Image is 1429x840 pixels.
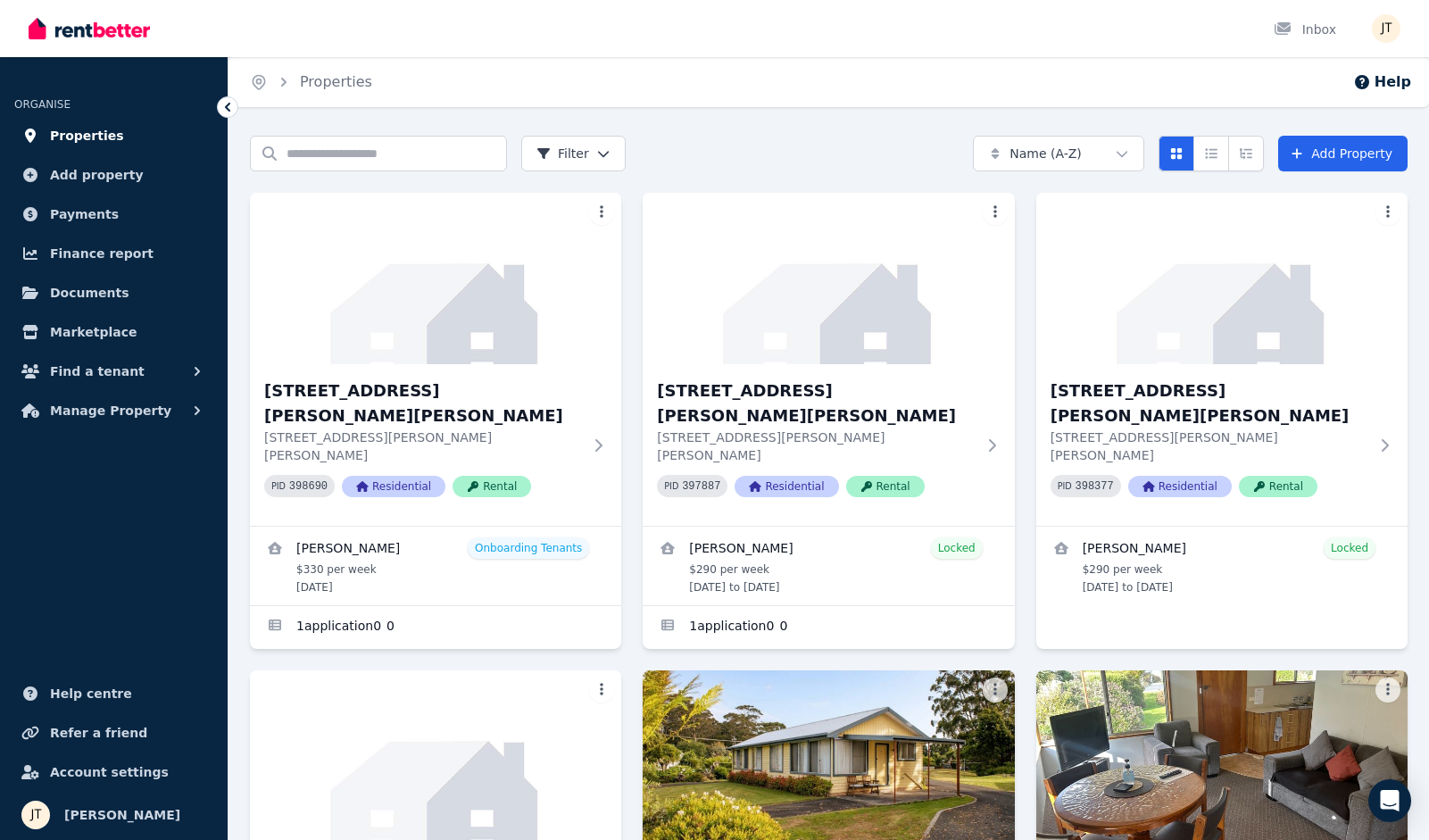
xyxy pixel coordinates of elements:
[1274,21,1336,38] div: Inbox
[536,145,589,162] span: Filter
[50,282,129,304] span: Documents
[21,801,50,829] img: Jamie Taylor
[1128,476,1232,497] span: Residential
[1239,476,1317,497] span: Rental
[342,476,445,497] span: Residential
[14,393,213,428] button: Manage Property
[664,481,678,491] small: PID
[264,378,582,428] h3: [STREET_ADDRESS][PERSON_NAME][PERSON_NAME]
[289,480,328,493] code: 398690
[50,125,124,146] span: Properties
[50,400,171,421] span: Manage Property
[64,804,180,826] span: [PERSON_NAME]
[643,193,1014,364] img: 2/21 Andrew St, Strahan
[983,200,1008,225] button: More options
[50,204,119,225] span: Payments
[14,275,213,311] a: Documents
[29,15,150,42] img: RentBetter
[1051,378,1368,428] h3: [STREET_ADDRESS][PERSON_NAME][PERSON_NAME]
[14,118,213,154] a: Properties
[250,527,621,605] a: View details for Mathieu Venezia
[453,476,531,497] span: Rental
[1353,71,1411,93] button: Help
[1051,428,1368,464] p: [STREET_ADDRESS][PERSON_NAME][PERSON_NAME]
[657,428,975,464] p: [STREET_ADDRESS][PERSON_NAME][PERSON_NAME]
[657,378,975,428] h3: [STREET_ADDRESS][PERSON_NAME][PERSON_NAME]
[14,715,213,751] a: Refer a friend
[1193,136,1229,171] button: Compact list view
[14,754,213,790] a: Account settings
[264,428,582,464] p: [STREET_ADDRESS][PERSON_NAME][PERSON_NAME]
[1372,14,1400,43] img: Jamie Taylor
[1036,193,1408,526] a: 3/21 Andrew St, Strahan[STREET_ADDRESS][PERSON_NAME][PERSON_NAME][STREET_ADDRESS][PERSON_NAME][PE...
[14,314,213,350] a: Marketplace
[983,678,1008,703] button: More options
[271,481,286,491] small: PID
[1159,136,1264,171] div: View options
[228,57,394,107] nav: Breadcrumb
[14,353,213,389] button: Find a tenant
[14,157,213,193] a: Add property
[1375,678,1400,703] button: More options
[50,683,132,704] span: Help centre
[1036,193,1408,364] img: 3/21 Andrew St, Strahan
[643,193,1014,526] a: 2/21 Andrew St, Strahan[STREET_ADDRESS][PERSON_NAME][PERSON_NAME][STREET_ADDRESS][PERSON_NAME][PE...
[14,236,213,271] a: Finance report
[973,136,1144,171] button: Name (A-Z)
[1009,145,1082,162] span: Name (A-Z)
[250,193,621,364] img: 1/21 Andrew St, Strahan
[1228,136,1264,171] button: Expanded list view
[250,193,621,526] a: 1/21 Andrew St, Strahan[STREET_ADDRESS][PERSON_NAME][PERSON_NAME][STREET_ADDRESS][PERSON_NAME][PE...
[1368,779,1411,822] div: Open Intercom Messenger
[1058,481,1072,491] small: PID
[50,164,144,186] span: Add property
[50,361,145,382] span: Find a tenant
[682,480,720,493] code: 397887
[50,722,147,744] span: Refer a friend
[589,678,614,703] button: More options
[14,196,213,232] a: Payments
[1159,136,1194,171] button: Card view
[846,476,925,497] span: Rental
[643,527,1014,605] a: View details for Alexandre Flaschner
[14,98,71,111] span: ORGANISE
[50,761,169,783] span: Account settings
[250,606,621,649] a: Applications for 1/21 Andrew St, Strahan
[14,676,213,711] a: Help centre
[735,476,838,497] span: Residential
[50,243,154,264] span: Finance report
[300,73,372,90] a: Properties
[521,136,626,171] button: Filter
[1076,480,1114,493] code: 398377
[1036,527,1408,605] a: View details for Kineta Tatnell
[1375,200,1400,225] button: More options
[1278,136,1408,171] a: Add Property
[643,606,1014,649] a: Applications for 2/21 Andrew St, Strahan
[50,321,137,343] span: Marketplace
[589,200,614,225] button: More options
